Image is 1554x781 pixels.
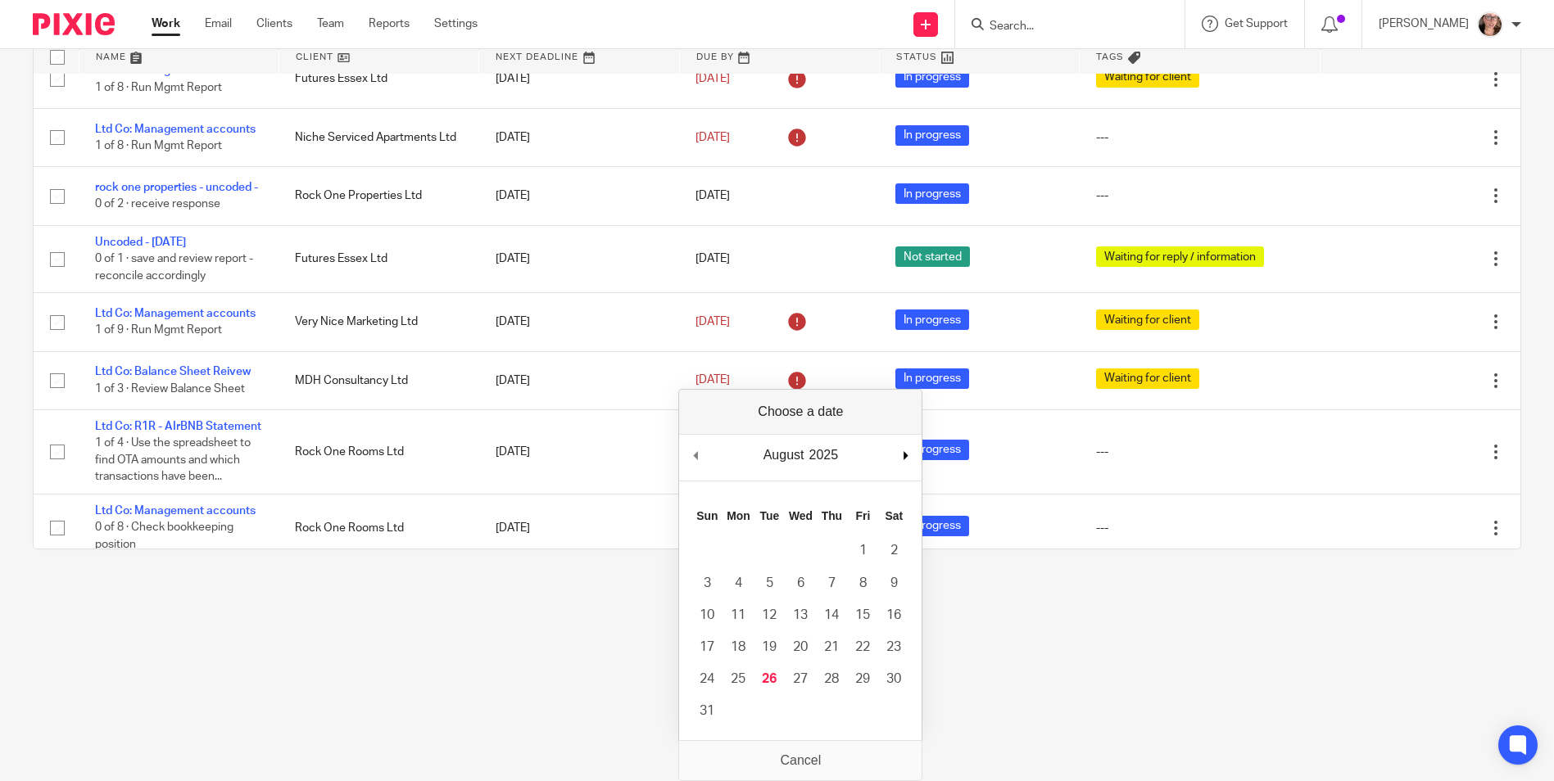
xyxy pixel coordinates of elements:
span: 0 of 8 · Check bookkeeping position [95,522,233,551]
button: Previous Month [687,443,704,467]
button: 13 [785,599,816,631]
button: 9 [878,567,909,599]
button: 18 [723,631,754,663]
button: 2 [878,535,909,567]
button: 1 [847,535,878,567]
span: Get Support [1225,18,1288,29]
td: Niche Serviced Apartments Ltd [279,108,478,166]
td: Very Nice Marketing Ltd [279,293,478,351]
span: [DATE] [695,73,730,84]
a: Clients [256,16,292,32]
div: 2025 [807,443,841,467]
td: MDH Consultancy Ltd [279,351,478,409]
span: In progress [895,516,969,536]
span: Waiting for client [1096,309,1199,330]
td: [DATE] [479,108,679,166]
span: [DATE] [695,316,730,327]
abbr: Thursday [822,509,842,522]
button: Next Month [897,443,913,467]
span: In progress [895,440,969,460]
button: 29 [847,663,878,695]
p: [PERSON_NAME] [1379,16,1469,32]
button: 24 [691,663,723,695]
abbr: Sunday [696,509,718,522]
button: 6 [785,567,816,599]
button: 3 [691,567,723,599]
div: --- [1096,444,1304,460]
span: 0 of 2 · receive response [95,199,220,210]
span: 1 of 8 · Run Mgmt Report [95,82,222,93]
img: Pixie [33,13,115,35]
button: 12 [754,599,785,631]
button: 19 [754,631,785,663]
span: 1 of 9 · Run Mgmt Report [95,325,222,336]
abbr: Monday [727,509,750,522]
a: Ltd Co: Management accounts [95,308,256,319]
td: Rock One Rooms Ltd [279,494,478,562]
div: --- [1096,129,1304,146]
button: 10 [691,599,723,631]
a: Team [317,16,344,32]
abbr: Wednesday [789,509,813,522]
span: Waiting for client [1096,368,1199,389]
button: 7 [816,567,847,599]
button: 28 [816,663,847,695]
span: In progress [895,67,969,88]
a: Reports [369,16,410,32]
span: 1 of 3 · Review Balance Sheet [95,383,245,395]
td: [DATE] [479,351,679,409]
td: Futures Essex Ltd [279,225,478,292]
button: 26 [754,663,785,695]
span: [DATE] [695,190,730,201]
span: Waiting for reply / information [1096,246,1264,267]
span: [DATE] [695,375,730,386]
button: 25 [723,663,754,695]
button: 27 [785,663,816,695]
button: 22 [847,631,878,663]
span: [DATE] [695,253,730,264]
button: 21 [816,631,847,663]
a: Work [152,16,180,32]
a: Ltd Co: Management accounts [95,124,256,135]
td: [DATE] [479,494,679,562]
button: 5 [754,567,785,599]
button: 4 [723,567,754,599]
td: Rock One Properties Ltd [279,167,478,225]
td: [DATE] [479,50,679,108]
abbr: Saturday [886,509,904,522]
span: In progress [895,368,969,389]
button: 30 [878,663,909,695]
span: 0 of 1 · save and review report - reconcile accordingly [95,253,253,282]
span: Waiting for client [1096,67,1199,88]
span: Not started [895,246,970,267]
a: Email [205,16,232,32]
a: Uncoded - [DATE] [95,237,186,248]
button: 15 [847,599,878,631]
a: Ltd Co: R1R - AIrBNB Statement [95,421,261,432]
td: [DATE] [479,293,679,351]
a: rock one properties - uncoded - [95,182,258,193]
span: 1 of 4 · Use the spreadsheet to find OTA amounts and which transactions have been... [95,438,251,483]
span: Tags [1096,52,1124,61]
abbr: Friday [856,509,871,522]
a: Ltd Co: Balance Sheet Reivew [95,366,251,377]
button: 20 [785,631,816,663]
abbr: Tuesday [760,509,780,522]
td: Rock One Rooms Ltd [279,410,478,494]
button: 23 [878,631,909,663]
a: Settings [434,16,478,32]
div: --- [1096,187,1304,204]
td: Futures Essex Ltd [279,50,478,108]
td: [DATE] [479,410,679,494]
button: 11 [723,599,754,631]
td: [DATE] [479,167,679,225]
img: Louise.jpg [1477,11,1503,38]
div: --- [1096,520,1304,536]
button: 16 [878,599,909,631]
td: [DATE] [479,225,679,292]
button: 14 [816,599,847,631]
span: In progress [895,183,969,204]
span: In progress [895,309,969,330]
div: August [761,443,807,467]
a: Ltd Co: Management accounts [95,505,256,517]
